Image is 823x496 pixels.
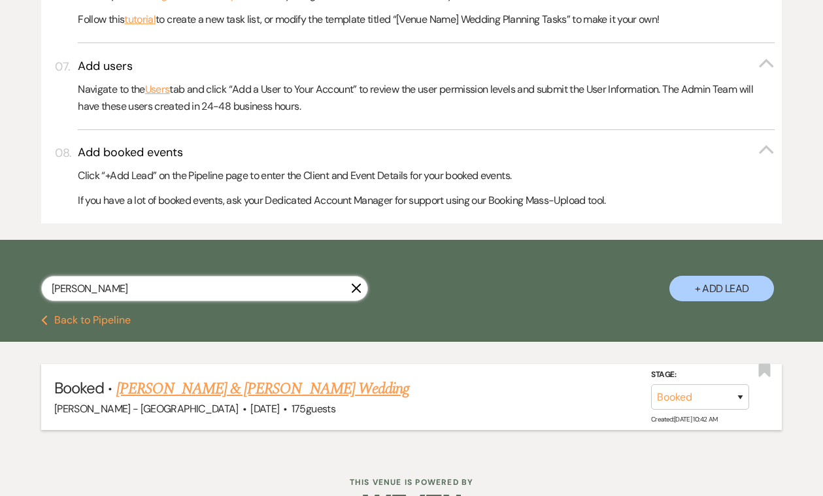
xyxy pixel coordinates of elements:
[54,402,239,416] span: [PERSON_NAME] - [GEOGRAPHIC_DATA]
[78,58,774,74] button: Add users
[78,192,774,209] p: If you have a lot of booked events, ask your Dedicated Account Manager for support using our Book...
[78,11,774,28] p: Follow this to create a new task list, or modify the template titled “[Venue Name] Wedding Planni...
[78,167,774,184] p: Click “+Add Lead” on the Pipeline page to enter the Client and Event Details for your booked events.
[145,81,170,98] a: Users
[41,276,368,301] input: Search by name, event date, email address or phone number
[250,402,279,416] span: [DATE]
[669,276,774,301] button: + Add Lead
[78,144,183,161] h3: Add booked events
[54,378,104,398] span: Booked
[124,11,156,28] a: tutorial
[116,377,409,401] a: [PERSON_NAME] & [PERSON_NAME] Wedding
[292,402,335,416] span: 175 guests
[78,58,133,74] h3: Add users
[651,415,717,423] span: Created: [DATE] 10:42 AM
[78,81,774,114] p: Navigate to the tab and click “Add a User to Your Account” to review the user permission levels a...
[41,315,131,325] button: Back to Pipeline
[651,368,749,382] label: Stage:
[78,144,774,161] button: Add booked events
